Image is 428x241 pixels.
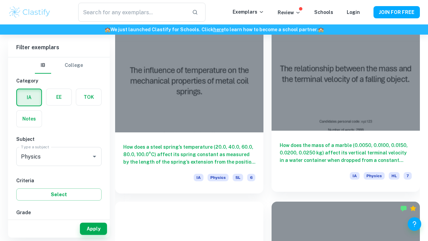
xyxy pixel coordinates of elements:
[404,172,412,180] span: 7
[400,205,407,212] img: Marked
[213,27,224,32] a: here
[16,209,102,216] h6: Grade
[278,9,301,16] p: Review
[123,143,255,166] h6: How does a steel spring’s temperature (20.0, 40.0, 60.0, 80.0, 100.0°C) affect its spring constan...
[35,57,83,74] div: Filter type choice
[208,174,229,181] span: Physics
[16,177,102,184] h6: Criteria
[1,26,427,33] h6: We just launched Clastify for Schools. Click to learn how to become a school partner.
[21,144,49,150] label: Type a subject
[364,172,385,180] span: Physics
[389,172,400,180] span: HL
[90,152,99,161] button: Open
[314,10,333,15] a: Schools
[35,57,51,74] button: IB
[78,3,186,22] input: Search for any exemplars...
[16,188,102,201] button: Select
[17,89,41,106] button: IA
[76,89,101,105] button: TOK
[115,21,263,193] a: How does a steel spring’s temperature (20.0, 40.0, 60.0, 80.0, 100.0°C) affect its spring constan...
[272,21,420,193] a: How does the mass of a marble (0.0050, 0.0100, 0.0150, 0.0200, 0.0250 kg) affect its vertical ter...
[105,27,110,32] span: 🏫
[347,10,360,15] a: Login
[194,174,204,181] span: IA
[373,6,420,18] button: JOIN FOR FREE
[17,111,42,127] button: Notes
[8,38,110,57] h6: Filter exemplars
[247,174,255,181] span: 6
[16,77,102,85] h6: Category
[8,5,51,19] img: Clastify logo
[410,205,416,212] div: Premium
[233,174,243,181] span: SL
[80,223,107,235] button: Apply
[318,27,324,32] span: 🏫
[408,217,421,231] button: Help and Feedback
[65,57,83,74] button: College
[46,89,71,105] button: EE
[16,135,102,143] h6: Subject
[350,172,360,180] span: IA
[280,142,412,164] h6: How does the mass of a marble (0.0050, 0.0100, 0.0150, 0.0200, 0.0250 kg) affect its vertical ter...
[233,8,264,16] p: Exemplars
